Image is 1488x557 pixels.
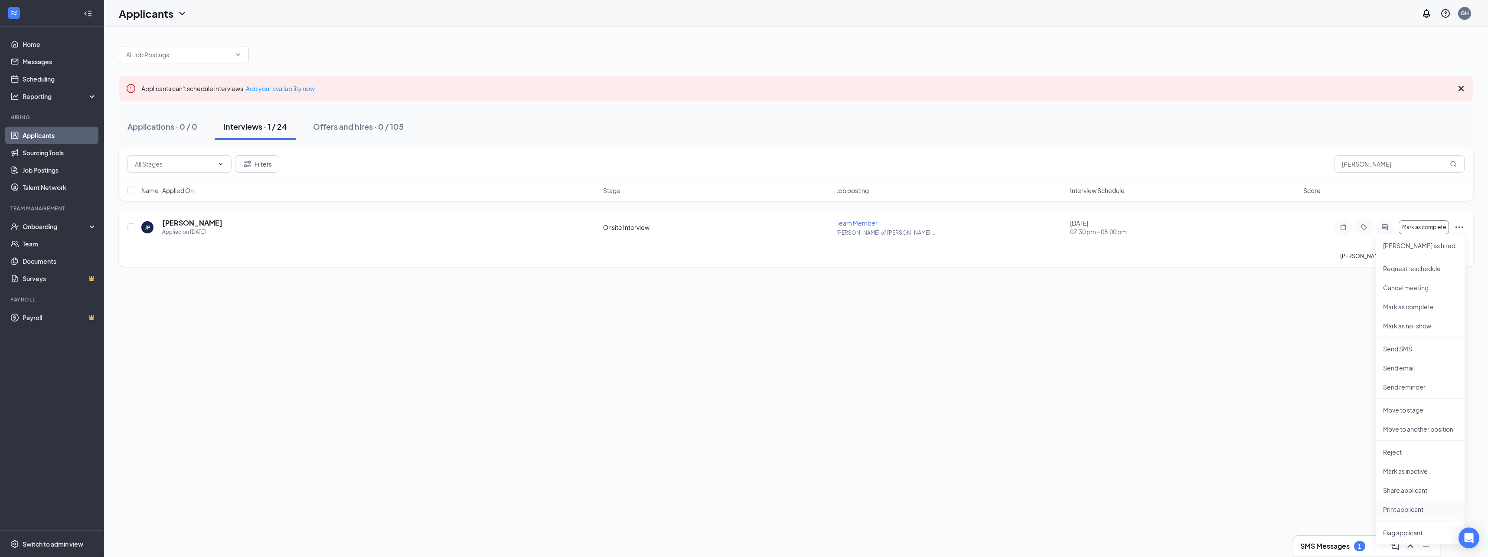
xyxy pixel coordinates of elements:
[836,229,1064,236] p: [PERSON_NAME] of [PERSON_NAME] ...
[836,219,878,227] span: Team Member
[127,121,197,132] div: Applications · 0 / 0
[1390,541,1400,551] svg: ComposeMessage
[1070,219,1298,236] div: [DATE]
[836,186,869,195] span: Job posting
[1340,252,1465,260] p: [PERSON_NAME] has applied more than .
[10,92,19,101] svg: Analysis
[1461,10,1469,17] div: GH
[84,9,92,18] svg: Collapse
[603,223,831,232] div: Onsite Interview
[162,228,222,236] div: Applied on [DATE]
[1456,83,1466,94] svg: Cross
[23,53,97,70] a: Messages
[1338,224,1348,231] svg: Note
[313,121,404,132] div: Offers and hires · 0 / 105
[235,155,279,173] button: Filter Filters
[1421,8,1432,19] svg: Notifications
[10,222,19,231] svg: UserCheck
[10,9,18,17] svg: WorkstreamLogo
[1335,155,1465,173] input: Search in interviews
[141,186,194,195] span: Name · Applied On
[1358,543,1361,550] div: 1
[141,85,315,92] span: Applicants can't schedule interviews.
[1070,227,1298,236] span: 07:30 pm - 08:00 pm
[1399,220,1449,234] button: Mark as complete
[1359,224,1369,231] svg: Tag
[126,83,136,94] svg: Error
[145,224,150,231] div: JP
[23,222,89,231] div: Onboarding
[23,36,97,53] a: Home
[162,218,222,228] h5: [PERSON_NAME]
[1421,541,1431,551] svg: Minimize
[235,51,241,58] svg: ChevronDown
[1388,539,1402,553] button: ComposeMessage
[119,6,173,21] h1: Applicants
[177,8,187,19] svg: ChevronDown
[1459,528,1479,548] div: Open Intercom Messenger
[1419,539,1433,553] button: Minimize
[10,296,95,303] div: Payroll
[1403,539,1417,553] button: ChevronUp
[242,159,253,169] svg: Filter
[23,309,97,326] a: PayrollCrown
[23,252,97,270] a: Documents
[23,70,97,88] a: Scheduling
[10,540,19,548] svg: Settings
[1070,186,1125,195] span: Interview Schedule
[23,127,97,144] a: Applicants
[1454,222,1465,233] svg: Ellipses
[1402,224,1446,230] span: Mark as complete
[23,161,97,179] a: Job Postings
[126,50,231,59] input: All Job Postings
[1380,224,1390,231] svg: ActiveChat
[10,114,95,121] div: Hiring
[135,159,214,169] input: All Stages
[10,205,95,212] div: Team Management
[23,270,97,287] a: SurveysCrown
[223,121,287,132] div: Interviews · 1 / 24
[23,235,97,252] a: Team
[1405,541,1416,551] svg: ChevronUp
[23,179,97,196] a: Talent Network
[1450,161,1457,167] svg: MagnifyingGlass
[1303,186,1321,195] span: Score
[217,161,224,167] svg: ChevronDown
[23,92,97,101] div: Reporting
[1440,8,1451,19] svg: QuestionInfo
[246,85,315,92] a: Add your availability now
[1300,541,1350,551] h3: SMS Messages
[23,144,97,161] a: Sourcing Tools
[23,540,83,548] div: Switch to admin view
[603,186,620,195] span: Stage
